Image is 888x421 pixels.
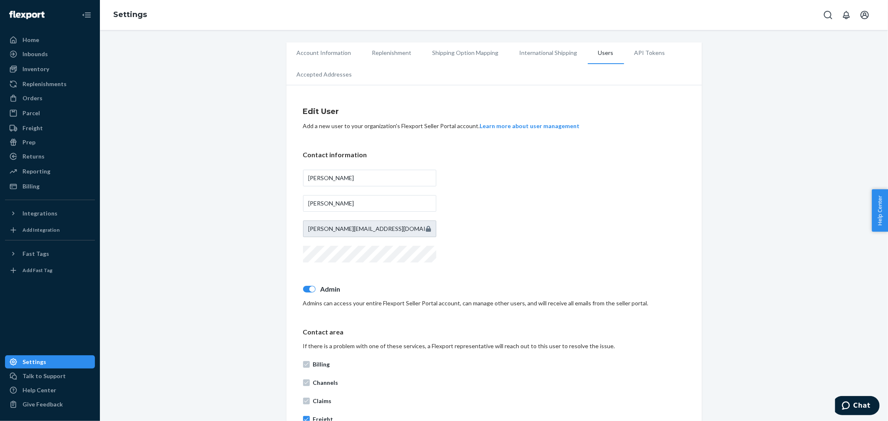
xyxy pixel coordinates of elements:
[5,384,95,397] a: Help Center
[22,36,39,44] div: Home
[22,124,43,132] div: Freight
[22,167,50,176] div: Reporting
[303,122,685,130] div: Add a new user to your organization's Flexport Seller Portal account.
[22,267,52,274] div: Add Fast Tag
[5,77,95,91] a: Replenishments
[22,65,49,73] div: Inventory
[835,396,880,417] iframe: Opens a widget where you can chat to one of our agents
[22,152,45,161] div: Returns
[5,121,95,135] a: Freight
[5,369,95,383] button: Talk to Support
[22,400,63,409] div: Give Feedback
[107,3,154,27] ol: breadcrumbs
[22,386,56,394] div: Help Center
[22,226,60,233] div: Add Integration
[22,109,40,117] div: Parcel
[22,50,48,58] div: Inbounds
[313,379,685,387] p: Channels
[303,195,436,212] input: Last Name
[509,42,588,63] li: International Shipping
[313,397,685,405] p: Claims
[22,94,42,102] div: Orders
[286,64,363,85] li: Accepted Addresses
[113,10,147,19] a: Settings
[286,42,362,63] li: Account Information
[5,47,95,61] a: Inbounds
[22,358,46,366] div: Settings
[588,42,624,64] li: Users
[303,150,685,160] p: Contact information
[5,62,95,76] a: Inventory
[5,355,95,369] a: Settings
[22,209,57,218] div: Integrations
[820,7,836,23] button: Open Search Box
[303,379,310,386] input: Channels
[856,7,873,23] button: Open account menu
[22,182,40,191] div: Billing
[303,398,310,404] input: Claims
[321,285,685,294] p: Admin
[22,372,66,380] div: Talk to Support
[5,33,95,47] a: Home
[9,11,45,19] img: Flexport logo
[872,189,888,232] button: Help Center
[422,42,509,63] li: Shipping Option Mapping
[5,92,95,105] a: Orders
[5,165,95,178] a: Reporting
[5,223,95,237] a: Add Integration
[5,106,95,120] a: Parcel
[22,138,35,146] div: Prep
[22,250,49,258] div: Fast Tags
[5,207,95,220] button: Integrations
[303,361,310,368] input: Billing
[838,7,855,23] button: Open notifications
[5,150,95,163] a: Returns
[303,327,685,337] p: Contact area
[303,106,685,117] h4: Edit User
[303,342,685,350] div: If there is a problem with one of these services, a Flexport representative will reach out to thi...
[5,264,95,277] a: Add Fast Tag
[5,180,95,193] a: Billing
[480,122,580,130] button: Learn more about user management
[22,80,67,88] div: Replenishments
[624,42,676,63] li: API Tokens
[78,7,95,23] button: Close Navigation
[5,136,95,149] a: Prep
[362,42,422,63] li: Replenishment
[313,360,685,369] p: Billing
[303,170,436,186] input: First Name
[303,220,436,237] input: Email
[5,247,95,260] button: Fast Tags
[5,398,95,411] button: Give Feedback
[303,299,685,307] div: Admins can access your entire Flexport Seller Portal account, can manage other users, and will re...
